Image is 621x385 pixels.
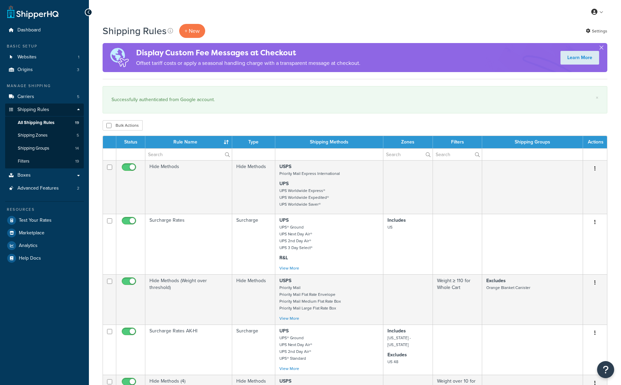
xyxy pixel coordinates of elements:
span: Help Docs [19,256,41,261]
a: Marketplace [5,227,84,239]
strong: Excludes [387,351,407,358]
span: Dashboard [17,27,41,33]
span: Shipping Zones [18,133,48,138]
span: Websites [17,54,37,60]
button: Bulk Actions [103,120,143,130]
a: Shipping Rules [5,104,84,116]
strong: USPS [279,277,291,284]
input: Search [433,149,482,160]
a: Settings [586,26,607,36]
span: 2 [77,185,79,191]
small: UPS® Ground UPS Next Day Air® UPS 2nd Day Air® UPS® Standard [279,335,312,361]
td: Surcharge Rates [145,214,232,274]
a: Learn More [560,51,599,65]
th: Status [116,136,145,148]
strong: UPS [279,217,289,224]
a: Analytics [5,239,84,252]
span: Carriers [17,94,34,100]
th: Type [232,136,275,148]
li: Advanced Features [5,182,84,195]
span: 5 [77,133,79,138]
span: Origins [17,67,33,73]
li: Shipping Zones [5,129,84,142]
li: All Shipping Rules [5,116,84,129]
img: duties-banner-06bc72dcb5fe05cb3f9472aba00be2ae8eb53ab6f0d8bb03d382ba314ac3c341.png [103,43,136,72]
th: Shipping Methods [275,136,383,148]
td: Weight ≥ 110 for Whole Cart [433,274,482,325]
td: Hide Methods (Weight over threshold) [145,274,232,325]
a: View More [279,366,299,372]
a: Boxes [5,169,84,182]
a: Help Docs [5,252,84,264]
small: Priority Mail Express International [279,170,340,177]
div: Manage Shipping [5,83,84,89]
strong: USPS [279,377,291,385]
strong: Excludes [486,277,506,284]
th: Shipping Groups [482,136,583,148]
th: Zones [383,136,433,148]
td: Surcharge [232,214,275,274]
small: US 48 [387,359,398,365]
small: [US_STATE] - [US_STATE] [387,335,411,348]
li: Shipping Rules [5,104,84,168]
li: Filters [5,155,84,168]
span: Shipping Groups [18,146,49,151]
a: Advanced Features 2 [5,182,84,195]
li: Websites [5,51,84,64]
a: × [596,95,598,100]
span: Shipping Rules [17,107,49,113]
strong: R&L [279,254,288,261]
a: Origins 3 [5,64,84,76]
li: Origins [5,64,84,76]
p: + New [179,24,205,38]
a: Test Your Rates [5,214,84,226]
span: 3 [77,67,79,73]
li: Shipping Groups [5,142,84,155]
span: 5 [77,94,79,100]
a: Dashboard [5,24,84,37]
h4: Display Custom Fee Messages at Checkout [136,47,360,58]
span: Marketplace [19,230,44,236]
strong: USPS [279,163,291,170]
div: Successfully authenticated from Google account. [111,95,598,105]
td: Surcharge [232,325,275,375]
small: UPS Worldwide Express® UPS Worldwide Expedited® UPS Worldwide Saver® [279,188,329,207]
strong: UPS [279,327,289,334]
span: 19 [75,120,79,126]
a: ShipperHQ Home [7,5,58,19]
span: All Shipping Rules [18,120,54,126]
small: US [387,224,393,230]
small: Orange Blanket Canister [486,285,530,291]
small: Priority Mail Priority Mail Flat Rate Envelope Priority Mail Medium Flat Rate Box Priority Mail L... [279,285,341,311]
a: All Shipping Rules 19 [5,116,84,129]
span: 14 [75,146,79,151]
a: Shipping Groups 14 [5,142,84,155]
span: Test Your Rates [19,218,52,223]
span: 1 [78,54,79,60]
th: Rule Name : activate to sort column ascending [145,136,232,148]
a: View More [279,315,299,321]
a: Filters 19 [5,155,84,168]
h1: Shipping Rules [103,24,167,38]
td: Hide Methods [232,160,275,214]
a: View More [279,265,299,271]
span: 19 [75,159,79,164]
a: Shipping Zones 5 [5,129,84,142]
div: Basic Setup [5,43,84,49]
td: Hide Methods [232,274,275,325]
div: Resources [5,207,84,212]
span: Advanced Features [17,185,59,191]
li: Carriers [5,91,84,103]
a: Carriers 5 [5,91,84,103]
td: Surcharge Rates AK-HI [145,325,232,375]
span: Filters [18,159,29,164]
th: Filters [433,136,482,148]
input: Search [145,149,232,160]
td: Hide Methods [145,160,232,214]
a: Websites 1 [5,51,84,64]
